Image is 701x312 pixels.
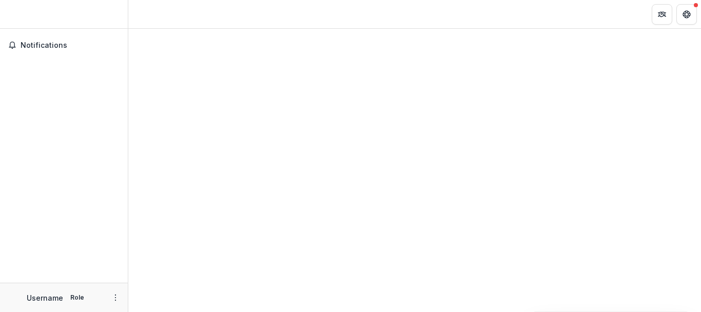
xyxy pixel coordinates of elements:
button: Notifications [4,37,124,53]
button: Get Help [676,4,697,25]
button: More [109,291,122,304]
button: Partners [652,4,672,25]
p: Username [27,292,63,303]
p: Role [67,293,87,302]
span: Notifications [21,41,120,50]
